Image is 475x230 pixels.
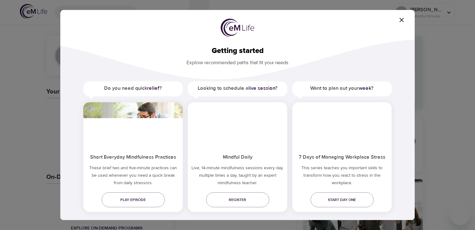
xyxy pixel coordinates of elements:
a: week [359,85,371,91]
a: Play episode [102,192,165,207]
p: Live, 14-minute mindfulness sessions every day, multiple times a day, taught by an expert mindful... [188,164,287,189]
a: Register [206,192,269,207]
h5: Do you need quick ? [83,81,183,95]
img: ims [292,102,392,149]
img: ims [188,102,287,149]
h5: Mindful Daily [188,149,287,164]
h5: Want to plan out your ? [292,81,392,95]
a: relief [147,85,159,91]
span: Start day one [316,197,369,203]
a: live session [248,85,275,91]
h5: Short Everyday Mindfulness Practices [83,149,183,164]
h5: Looking to schedule a ? [188,81,287,95]
h5: These brief two and five-minute practices can be used whenever you need a quick break from daily ... [83,164,183,189]
img: ims [83,102,183,149]
h2: Getting started [70,46,405,55]
img: logo [221,19,254,37]
p: Explore recommended paths that fit your needs [70,55,405,66]
span: Register [211,197,264,203]
h5: 7 Days of Managing Workplace Stress [292,149,392,164]
p: This series teaches you important skills to transform how you react to stress in the workplace. [292,164,392,189]
a: Start day one [311,192,374,207]
span: Play episode [107,197,160,203]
